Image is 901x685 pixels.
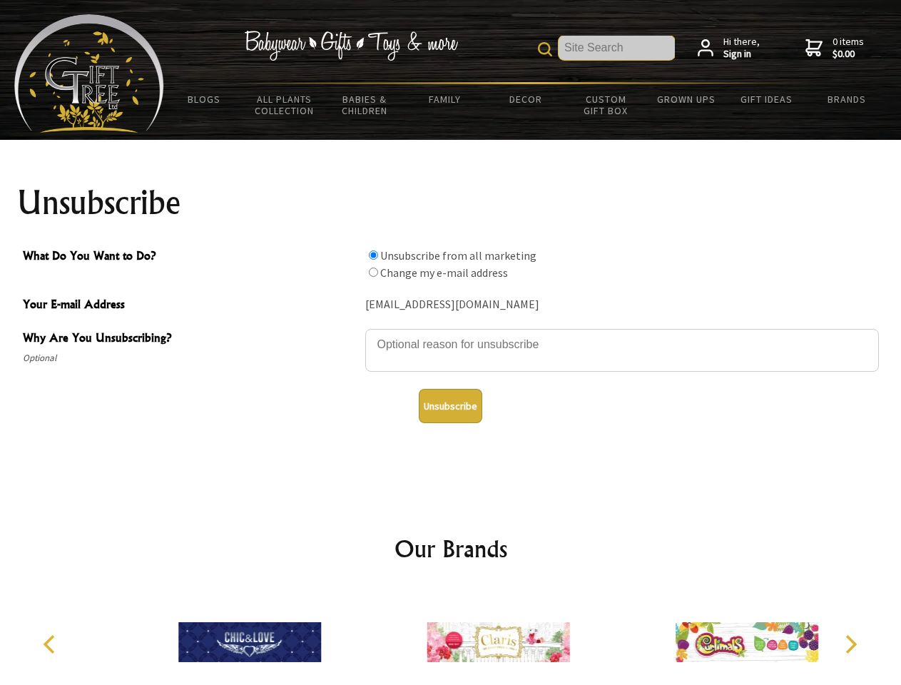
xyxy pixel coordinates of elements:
[835,629,866,660] button: Next
[369,250,378,260] input: What Do You Want to Do?
[23,295,358,316] span: Your E-mail Address
[833,48,864,61] strong: $0.00
[485,84,566,114] a: Decor
[380,265,508,280] label: Change my e-mail address
[833,35,864,61] span: 0 items
[245,84,325,126] a: All Plants Collection
[723,36,760,61] span: Hi there,
[244,31,458,61] img: Babywear - Gifts - Toys & more
[23,329,358,350] span: Why Are You Unsubscribing?
[566,84,646,126] a: Custom Gift Box
[419,389,482,423] button: Unsubscribe
[17,186,885,220] h1: Unsubscribe
[23,350,358,367] span: Optional
[405,84,486,114] a: Family
[559,36,675,60] input: Site Search
[369,268,378,277] input: What Do You Want to Do?
[698,36,760,61] a: Hi there,Sign in
[365,329,879,372] textarea: Why Are You Unsubscribing?
[29,532,873,566] h2: Our Brands
[380,248,536,263] label: Unsubscribe from all marketing
[325,84,405,126] a: Babies & Children
[36,629,67,660] button: Previous
[723,48,760,61] strong: Sign in
[23,247,358,268] span: What Do You Want to Do?
[807,84,887,114] a: Brands
[164,84,245,114] a: BLOGS
[646,84,726,114] a: Grown Ups
[726,84,807,114] a: Gift Ideas
[14,14,164,133] img: Babyware - Gifts - Toys and more...
[365,294,879,316] div: [EMAIL_ADDRESS][DOMAIN_NAME]
[805,36,864,61] a: 0 items$0.00
[538,42,552,56] img: product search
